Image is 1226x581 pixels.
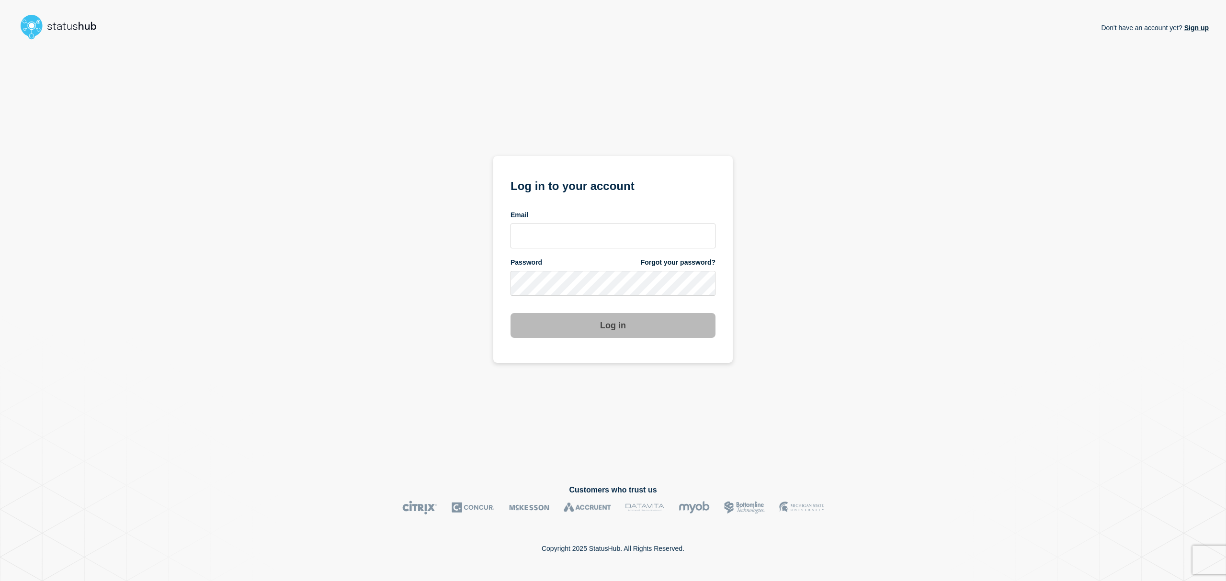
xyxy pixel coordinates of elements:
[1182,24,1209,32] a: Sign up
[511,271,715,296] input: password input
[564,501,611,514] img: Accruent logo
[625,501,664,514] img: DataVita logo
[509,501,549,514] img: McKesson logo
[452,501,495,514] img: Concur logo
[724,501,765,514] img: Bottomline logo
[17,486,1209,494] h2: Customers who trust us
[511,176,715,194] h1: Log in to your account
[511,313,715,338] button: Log in
[511,211,528,220] span: Email
[779,501,824,514] img: MSU logo
[17,11,108,42] img: StatusHub logo
[511,223,715,248] input: email input
[679,501,710,514] img: myob logo
[542,545,684,552] p: Copyright 2025 StatusHub. All Rights Reserved.
[402,501,437,514] img: Citrix logo
[511,258,542,267] span: Password
[641,258,715,267] a: Forgot your password?
[1101,16,1209,39] p: Don't have an account yet?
